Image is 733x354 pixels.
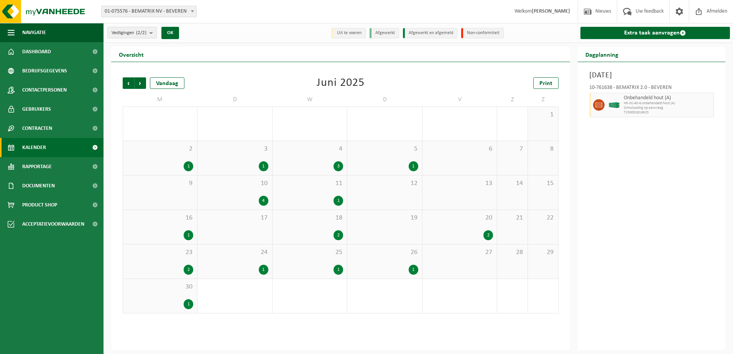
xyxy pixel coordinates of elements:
span: 1 [532,111,554,119]
span: 19 [351,214,418,222]
li: Afgewerkt en afgemeld [403,28,457,38]
td: V [422,93,497,107]
span: Contactpersonen [22,80,67,100]
td: D [197,93,272,107]
span: 27 [426,248,493,257]
td: W [273,93,347,107]
span: Kalender [22,138,46,157]
span: T250002819625 [624,110,712,115]
span: 14 [501,179,524,188]
span: 29 [532,248,554,257]
span: 16 [127,214,193,222]
div: 2 [184,265,193,275]
div: 2 [334,230,343,240]
div: 1 [334,265,343,275]
strong: [PERSON_NAME] [532,8,570,14]
span: 15 [532,179,554,188]
img: HK-XC-40-GN-00 [608,102,620,108]
span: 01-075576 - BEMATRIX NV - BEVEREN [102,6,196,17]
span: Rapportage [22,157,52,176]
span: 8 [532,145,554,153]
div: 1 [184,230,193,240]
span: 24 [201,248,268,257]
span: Navigatie [22,23,46,42]
span: Documenten [22,176,55,195]
button: OK [161,27,179,39]
span: 26 [351,248,418,257]
td: M [123,93,197,107]
li: Non-conformiteit [461,28,504,38]
h2: Overzicht [111,47,151,62]
div: 1 [259,265,268,275]
button: Vestigingen(2/2) [107,27,157,38]
span: 13 [426,179,493,188]
span: 17 [201,214,268,222]
span: Vestigingen [112,27,146,39]
div: 1 [409,265,418,275]
span: 01-075576 - BEMATRIX NV - BEVEREN [101,6,197,17]
span: Onbehandeld hout (A) [624,95,712,101]
td: D [347,93,422,107]
span: Bedrijfsgegevens [22,61,67,80]
span: 3 [201,145,268,153]
li: Uit te voeren [331,28,366,38]
span: Omwisseling op aanvraag [624,106,712,110]
span: Product Shop [22,195,57,215]
span: 6 [426,145,493,153]
div: 10-761638 - BEMATRIX 2.0 - BEVEREN [589,85,714,93]
span: 12 [351,179,418,188]
div: 1 [334,196,343,206]
div: 1 [259,161,268,171]
div: 3 [334,161,343,171]
div: 1 [184,299,193,309]
div: Vandaag [150,77,184,89]
span: Volgende [135,77,146,89]
span: 25 [276,248,343,257]
a: Print [533,77,559,89]
span: Print [539,80,552,87]
span: 5 [351,145,418,153]
span: 20 [426,214,493,222]
span: 11 [276,179,343,188]
span: Acceptatievoorwaarden [22,215,84,234]
span: 30 [127,283,193,291]
span: Dashboard [22,42,51,61]
h3: [DATE] [589,70,714,81]
li: Afgewerkt [370,28,399,38]
td: Z [497,93,528,107]
h2: Dagplanning [578,47,626,62]
span: 23 [127,248,193,257]
div: Juni 2025 [317,77,365,89]
div: 4 [259,196,268,206]
span: 9 [127,179,193,188]
div: 1 [409,161,418,171]
span: 21 [501,214,524,222]
span: 28 [501,248,524,257]
span: 2 [127,145,193,153]
span: 4 [276,145,343,153]
span: Gebruikers [22,100,51,119]
span: 10 [201,179,268,188]
count: (2/2) [136,30,146,35]
div: 2 [483,230,493,240]
td: Z [528,93,559,107]
span: Contracten [22,119,52,138]
span: 7 [501,145,524,153]
div: 1 [184,161,193,171]
span: 22 [532,214,554,222]
span: HK-XC-40-G onbehandeld hout (A) [624,101,712,106]
span: Vorige [123,77,134,89]
a: Extra taak aanvragen [580,27,730,39]
span: 18 [276,214,343,222]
